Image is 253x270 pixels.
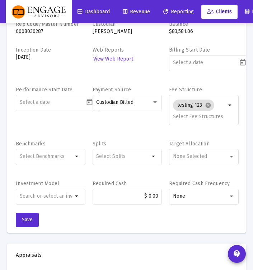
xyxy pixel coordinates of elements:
[173,114,227,120] input: Select Fee Structures
[73,152,81,161] mat-icon: arrow_drop_down
[169,47,210,53] label: Billing Start Date
[93,28,162,35] p: [PERSON_NAME]
[238,57,248,67] button: Open calendar
[84,97,95,107] button: Open calendar
[173,100,214,111] mat-chip: testing 123
[150,152,158,161] mat-icon: arrow_drop_down
[226,101,235,110] mat-icon: arrow_drop_down
[123,9,150,15] span: Revenue
[207,9,232,15] span: Clients
[173,153,207,159] span: None Selected
[72,5,116,19] a: Dashboard
[93,21,116,27] label: Custodian
[16,87,72,93] label: Performance Start Date
[16,47,51,53] label: Inception Date
[20,152,73,161] mat-chip-list: Selection
[16,28,85,35] p: 0008030287
[11,5,66,19] img: Dashboard
[93,180,127,187] label: Required Cash
[173,193,185,199] span: None
[16,54,85,61] p: [DATE]
[22,217,33,223] span: Save
[169,21,188,27] label: Balance
[20,154,74,159] input: Select Benchmarks
[163,9,194,15] span: Reporting
[205,102,211,109] mat-icon: cancel
[20,193,73,199] input: undefined
[16,180,59,187] label: Investment Model
[93,54,134,64] a: View Web Report
[96,154,150,159] input: Select Splits
[73,192,81,201] mat-icon: arrow_drop_down
[16,141,46,147] label: Benchmarks
[169,180,230,187] label: Required Cash Frequency
[117,5,156,19] a: Revenue
[173,60,238,66] input: Select a date
[169,28,239,35] p: $83,581.06
[233,250,241,258] mat-icon: contact_support
[16,213,39,227] button: Save
[93,56,133,62] span: View Web Report
[78,9,110,15] span: Dashboard
[169,87,202,93] label: Fee Structure
[96,152,150,161] mat-chip-list: Selection
[93,47,124,53] label: Web Reports
[201,5,238,19] a: Clients
[169,141,210,147] label: Target Allocation
[158,5,200,19] a: Reporting
[96,99,133,105] span: Custodian Billed
[96,193,158,199] input: $2000.00
[93,87,131,93] label: Payment Source
[16,21,79,27] label: Rep Code/Master Number
[93,141,107,147] label: Splits
[173,98,226,121] mat-chip-list: Selection
[7,244,246,266] mat-expansion-panel-header: Appraisals
[16,251,234,259] span: Appraisals
[20,100,84,105] input: Select a date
